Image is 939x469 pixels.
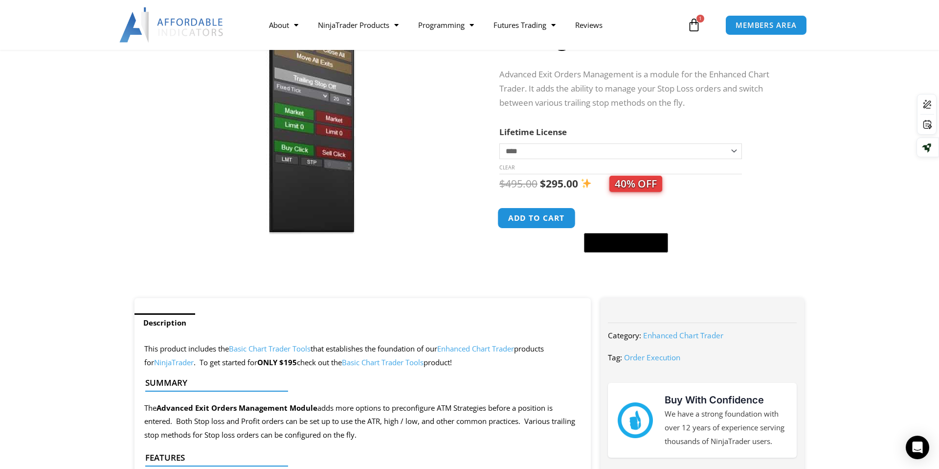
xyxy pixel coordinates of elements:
a: 1 [672,11,715,39]
div: Open Intercom Messenger [906,436,929,459]
img: mark thumbs good 43913 | Affordable Indicators – NinjaTrader [618,402,653,438]
strong: Advanced Exit Orders Management Module [156,403,317,413]
a: Description [134,313,195,332]
span: Category: [608,330,641,340]
strong: ONLY $195 [257,357,297,367]
a: Basic Chart Trader Tools [229,344,311,353]
a: About [259,14,308,36]
button: Buy with GPay [584,233,668,253]
label: Lifetime License [499,126,567,138]
iframe: PayPal Message 1 [499,258,785,267]
bdi: 295.00 [540,177,578,190]
a: Enhanced Chart Trader [437,344,514,353]
span: MEMBERS AREA [736,22,797,29]
a: Programming [408,14,484,36]
bdi: 495.00 [499,177,537,190]
a: Clear options [499,164,514,171]
span: 40% OFF [609,176,662,192]
p: We have a strong foundation with over 12 years of experience serving thousands of NinjaTrader users. [665,407,787,448]
h4: Summary [145,378,572,388]
a: Order Execution [624,352,680,362]
nav: Menu [259,14,685,36]
iframe: Secure express checkout frame [582,207,670,230]
p: This product includes the that establishes the foundation of our products for . To get started for [144,342,581,370]
p: The adds more options to preconfigure ATM Strategies before a position is entered. Both Stop loss... [144,401,581,443]
a: NinjaTrader [154,357,194,367]
a: Enhanced Chart Trader [643,330,723,340]
a: Futures Trading [484,14,565,36]
span: $ [499,177,505,190]
span: 1 [696,15,704,23]
button: Add to cart [497,208,576,229]
a: Basic Chart Trader Tools [342,357,424,367]
a: Reviews [565,14,612,36]
span: $ [540,177,546,190]
span: check out the product! [297,357,452,367]
img: ✨ [581,178,591,188]
h4: Features [145,453,572,463]
img: LogoAI | Affordable Indicators – NinjaTrader [119,7,224,43]
a: NinjaTrader Products [308,14,408,36]
span: Tag: [608,352,622,362]
a: MEMBERS AREA [725,15,807,35]
h3: Buy With Confidence [665,393,787,407]
p: Advanced Exit Orders Management is a module for the Enhanced Chart Trader. It adds the ability to... [499,68,785,110]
